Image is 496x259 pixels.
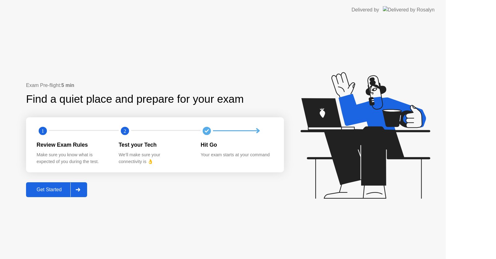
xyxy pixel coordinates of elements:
text: 2 [124,128,126,134]
div: Get Started [28,187,70,192]
div: Find a quiet place and prepare for your exam [26,91,245,107]
div: Hit Go [201,141,273,149]
text: 1 [42,128,44,134]
div: Delivered by [352,6,379,14]
div: Exam Pre-flight: [26,82,284,89]
div: Your exam starts at your command [201,152,273,158]
div: Make sure you know what is expected of you during the test. [37,152,109,165]
b: 5 min [61,83,74,88]
button: Get Started [26,182,87,197]
div: We’ll make sure your connectivity is 👌 [119,152,191,165]
div: Test your Tech [119,141,191,149]
div: Review Exam Rules [37,141,109,149]
img: Delivered by Rosalyn [383,6,435,13]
